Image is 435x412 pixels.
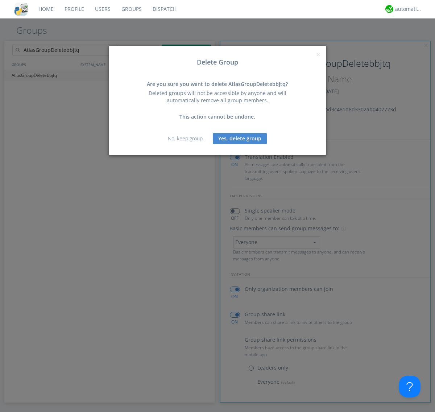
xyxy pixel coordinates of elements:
[316,49,320,59] span: ×
[140,81,295,88] div: Are you sure you want to delete AtlasGroupDeletebbjtq?
[140,113,295,120] div: This action cannot be undone.
[14,3,28,16] img: cddb5a64eb264b2086981ab96f4c1ba7
[168,135,204,142] a: No, keep group.
[115,59,320,66] h3: Delete Group
[385,5,393,13] img: d2d01cd9b4174d08988066c6d424eccd
[140,90,295,104] div: Deleted groups will not be accessible by anyone and will automatically remove all group members.
[395,5,422,13] div: automation+atlas
[213,133,267,144] button: Yes, delete group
